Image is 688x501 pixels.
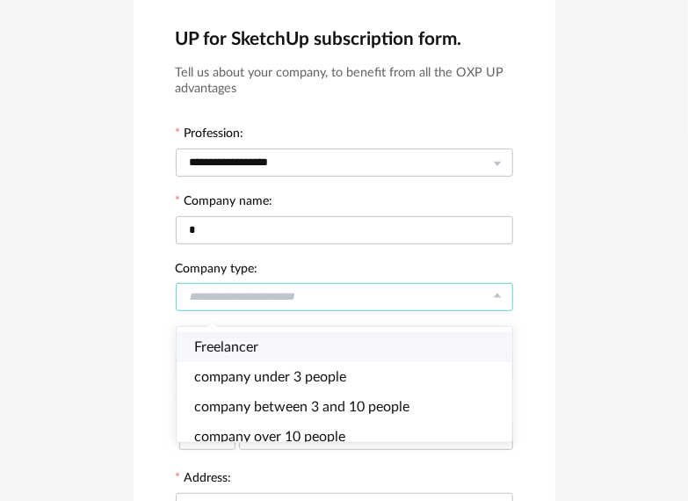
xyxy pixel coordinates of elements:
[176,263,258,279] label: Company type:
[194,370,346,384] span: company under 3 people
[176,472,232,488] label: Address:
[194,400,409,414] span: company between 3 and 10 people
[176,27,513,51] h2: UP for SketchUp subscription form.
[194,340,258,354] span: Freelancer
[176,195,273,211] label: Company name:
[176,127,244,143] label: Profession:
[176,65,513,98] h3: Tell us about your company, to benefit from all the OXP UP advantages
[194,430,345,444] span: company over 10 people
